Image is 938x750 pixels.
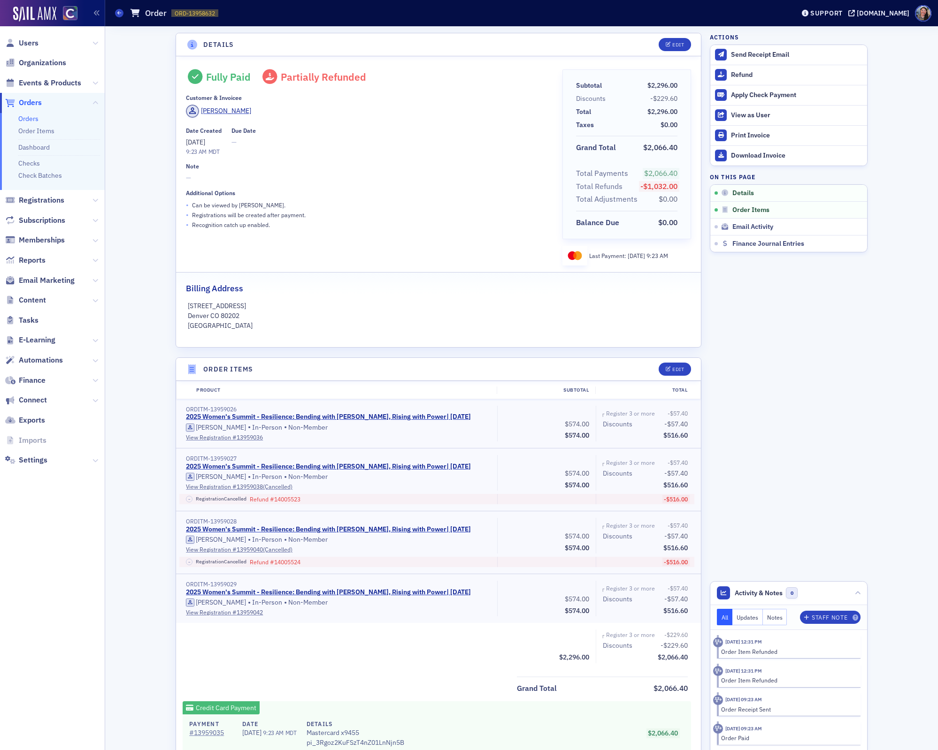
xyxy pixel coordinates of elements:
[576,181,623,192] div: Total Refunds
[710,145,867,166] a: Download Invoice
[5,195,64,205] a: Registrations
[601,632,604,639] span: ┌
[664,532,688,540] span: -$57.40
[175,9,215,17] span: ORD-13958632
[663,544,688,552] span: $516.60
[565,532,589,540] span: $574.00
[517,683,560,694] span: Grand Total
[284,423,287,432] span: •
[19,435,46,446] span: Imports
[281,70,366,83] span: Partially Refunded
[595,386,694,394] div: Total
[206,71,251,83] div: Fully Paid
[672,367,684,372] div: Edit
[186,525,471,534] a: 2025 Women's Summit - Resilience: Bending with [PERSON_NAME], Rising with Power| [DATE]
[186,94,242,101] div: Customer & Invoicee
[576,217,619,228] div: Balance Due
[601,523,604,530] span: ┌
[203,40,234,50] h4: Details
[915,5,931,22] span: Profile
[186,148,207,155] time: 9:23 AM
[192,220,270,229] p: Recognition catch up enabled.
[284,598,287,607] span: •
[603,594,636,604] span: Discounts
[19,315,38,326] span: Tasks
[648,729,678,737] span: $2,066.40
[603,419,632,429] div: Discounts
[601,410,604,418] span: ┌
[56,6,77,22] a: View Homepage
[647,107,677,116] span: $2,296.00
[661,641,688,650] span: -$229.60
[186,545,491,553] a: View Registration #13959040(Cancelled)
[857,9,909,17] div: [DOMAIN_NAME]
[248,423,251,432] span: •
[19,98,42,108] span: Orders
[284,472,287,482] span: •
[721,734,854,742] div: Order Paid
[603,469,632,478] div: Discounts
[231,127,256,134] div: Due Date
[5,315,38,326] a: Tasks
[63,6,77,21] img: SailAMX
[576,168,628,179] div: Total Payments
[576,142,619,153] span: Grand Total
[186,423,491,432] div: In-Person Non-Member
[188,321,690,331] p: [GEOGRAPHIC_DATA]
[731,51,862,59] div: Send Receipt Email
[664,495,688,503] span: -$516.00
[576,142,616,153] div: Grand Total
[565,469,589,477] span: $574.00
[19,195,64,205] span: Registrations
[19,335,55,345] span: E-Learning
[664,631,688,638] span: -$229.60
[5,295,46,305] a: Content
[188,497,190,502] span: –
[732,240,804,248] span: Finance Journal Entries
[710,33,739,41] h4: Actions
[589,251,668,260] div: Last Payment:
[565,544,589,552] span: $574.00
[18,171,62,180] a: Check Batches
[5,98,42,108] a: Orders
[186,535,491,545] div: In-Person Non-Member
[810,9,843,17] div: Support
[731,91,862,99] div: Apply Check Payment
[606,521,805,530] div: Register 3 or more people for Women's Summit and receive a 10% discount!
[721,647,854,656] div: Order Item Refunded
[196,598,246,607] div: [PERSON_NAME]
[576,107,591,117] div: Total
[186,282,243,295] h2: Billing Address
[603,469,636,478] span: Discounts
[196,536,246,544] div: [PERSON_NAME]
[725,667,762,674] time: 8/22/2025 12:31 PM
[192,201,285,209] p: Can be viewed by [PERSON_NAME] .
[186,163,199,170] div: Note
[19,58,66,68] span: Organizations
[284,729,297,736] span: MDT
[576,120,594,130] div: Taxes
[606,521,655,530] span: Register 3 or more people for Women's Summit and receive a 10% discount!
[248,535,251,545] span: •
[576,81,602,91] div: Subtotal
[5,395,47,405] a: Connect
[186,473,246,481] a: [PERSON_NAME]
[196,495,246,503] span: Registration Cancelled
[188,311,690,321] p: Denver CO 80202
[731,111,862,120] div: View as User
[186,536,246,544] a: [PERSON_NAME]
[732,189,754,197] span: Details
[186,472,491,482] div: In-Person Non-Member
[672,42,684,47] div: Edit
[19,415,45,425] span: Exports
[250,558,300,566] span: Refund # 14005524
[231,137,256,147] span: —
[565,481,589,489] span: $574.00
[717,609,733,625] button: All
[725,725,762,732] time: 7/3/2025 09:23 AM
[186,482,491,491] a: View Registration #13959038(Cancelled)
[186,138,205,146] span: [DATE]
[186,462,471,471] a: 2025 Women's Summit - Resilience: Bending with [PERSON_NAME], Rising with Power| [DATE]
[186,424,246,432] a: [PERSON_NAME]
[628,252,646,259] span: [DATE]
